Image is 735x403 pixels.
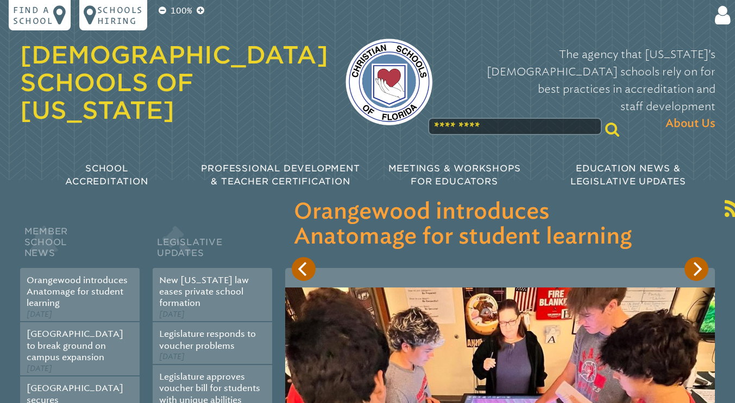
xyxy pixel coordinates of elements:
p: The agency that [US_STATE]’s [DEMOGRAPHIC_DATA] schools rely on for best practices in accreditati... [450,46,715,132]
span: School Accreditation [65,163,148,187]
p: Find a school [13,4,53,26]
img: csf-logo-web-colors.png [345,39,432,125]
p: Schools Hiring [97,4,143,26]
span: Education News & Legislative Updates [570,163,686,187]
a: New [US_STATE] law eases private school formation [159,275,249,309]
button: Previous [292,257,316,281]
span: Meetings & Workshops for Educators [388,163,521,187]
span: About Us [665,115,715,132]
a: [DEMOGRAPHIC_DATA] Schools of [US_STATE] [20,41,328,124]
span: [DATE] [27,310,52,319]
span: [DATE] [159,310,185,319]
a: Orangewood introduces Anatomage for student learning [27,275,128,309]
span: [DATE] [159,352,185,361]
a: [GEOGRAPHIC_DATA] to break ground on campus expansion [27,329,123,362]
span: Professional Development & Teacher Certification [201,163,360,187]
p: 100% [168,4,194,17]
a: Legislature responds to voucher problems [159,329,256,350]
button: Next [684,257,708,281]
h2: Legislative Updates [153,223,272,268]
span: [DATE] [27,364,52,373]
h3: Orangewood introduces Anatomage for student learning [294,200,706,250]
h2: Member School News [20,223,140,268]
